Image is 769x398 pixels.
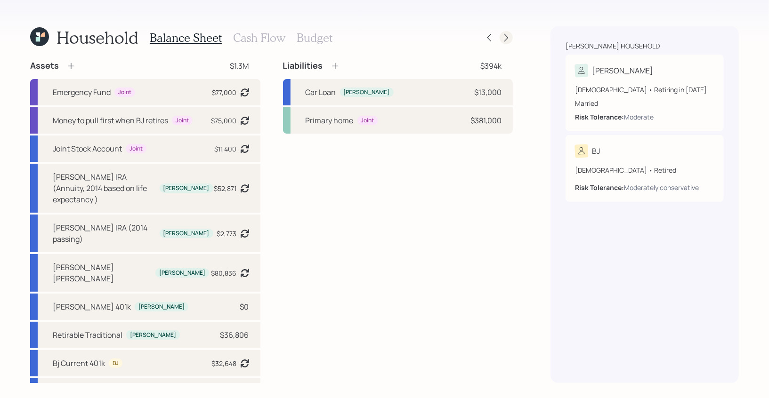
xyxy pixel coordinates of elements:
[624,183,699,192] div: Moderately conservative
[176,117,189,125] div: Joint
[240,301,249,312] div: $0
[344,88,390,96] div: [PERSON_NAME]
[118,88,131,96] div: Joint
[230,60,249,72] div: $1.3M
[592,65,653,76] div: [PERSON_NAME]
[480,60,502,72] div: $394k
[53,143,122,154] div: Joint Stock Account
[575,85,714,95] div: [DEMOGRAPHIC_DATA] • Retiring in [DATE]
[53,115,168,126] div: Money to pull first when BJ retires
[163,184,210,192] div: [PERSON_NAME]
[470,115,502,126] div: $381,000
[575,98,714,108] div: Married
[212,358,237,368] div: $32,648
[130,145,143,153] div: Joint
[306,87,336,98] div: Car Loan
[592,145,600,157] div: BJ
[150,31,222,45] h3: Balance Sheet
[566,41,660,51] div: [PERSON_NAME] household
[306,115,354,126] div: Primary home
[297,31,332,45] h3: Budget
[53,301,131,312] div: [PERSON_NAME] 401k
[113,359,119,367] div: BJ
[283,61,323,71] h4: Liabilities
[212,88,237,97] div: $77,000
[138,303,185,311] div: [PERSON_NAME]
[215,144,237,154] div: $11,400
[575,112,624,121] b: Risk Tolerance:
[163,230,210,238] div: [PERSON_NAME]
[57,27,138,48] h1: Household
[53,358,105,369] div: Bj Current 401k
[214,183,237,193] div: $52,871
[53,87,111,98] div: Emergency Fund
[474,87,502,98] div: $13,000
[575,183,624,192] b: Risk Tolerance:
[220,329,249,341] div: $36,806
[53,171,156,205] div: [PERSON_NAME] IRA (Annuity, 2014 based on life expectancy )
[217,229,237,239] div: $2,773
[30,61,59,71] h4: Assets
[53,222,156,245] div: [PERSON_NAME] IRA (2014 passing)
[211,268,237,278] div: $80,836
[53,262,152,284] div: [PERSON_NAME] [PERSON_NAME]
[361,117,374,125] div: Joint
[624,112,654,122] div: Moderate
[159,269,205,277] div: [PERSON_NAME]
[233,31,285,45] h3: Cash Flow
[211,116,237,126] div: $75,000
[53,329,122,341] div: Retirable Traditional
[130,331,176,339] div: [PERSON_NAME]
[575,165,714,175] div: [DEMOGRAPHIC_DATA] • Retired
